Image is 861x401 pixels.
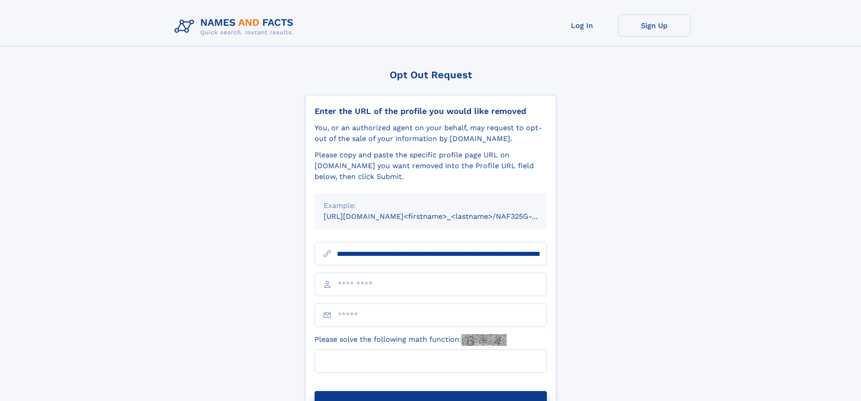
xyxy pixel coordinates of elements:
[324,212,564,221] small: [URL][DOMAIN_NAME]<firstname>_<lastname>/NAF325G-xxxxxxxx
[315,334,507,346] label: Please solve the following math function:
[315,123,547,144] div: You, or an authorized agent on your behalf, may request to opt-out of the sale of your informatio...
[324,200,538,211] div: Example:
[546,14,618,37] a: Log In
[305,69,556,80] div: Opt Out Request
[315,150,547,182] div: Please copy and paste the specific profile page URL on [DOMAIN_NAME] you want removed into the Pr...
[618,14,691,37] a: Sign Up
[315,106,547,116] div: Enter the URL of the profile you would like removed
[171,14,301,39] img: Logo Names and Facts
